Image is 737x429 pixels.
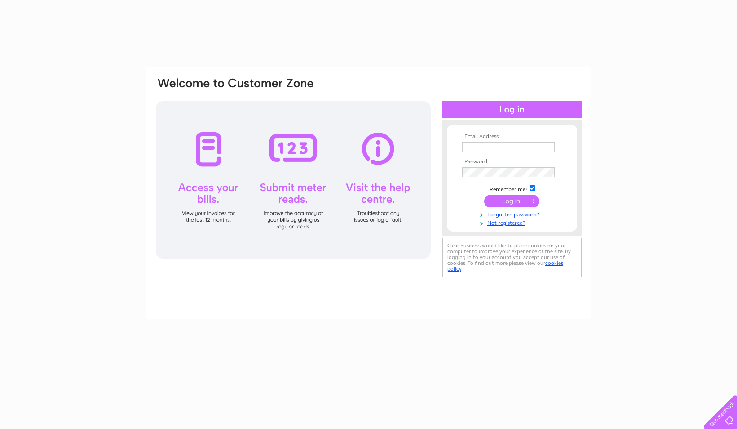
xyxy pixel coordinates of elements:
[484,195,539,207] input: Submit
[460,134,564,140] th: Email Address:
[460,159,564,165] th: Password:
[442,238,582,277] div: Clear Business would like to place cookies on your computer to improve your experience of the sit...
[460,184,564,193] td: Remember me?
[447,260,563,272] a: cookies policy
[462,218,564,227] a: Not registered?
[462,210,564,218] a: Forgotten password?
